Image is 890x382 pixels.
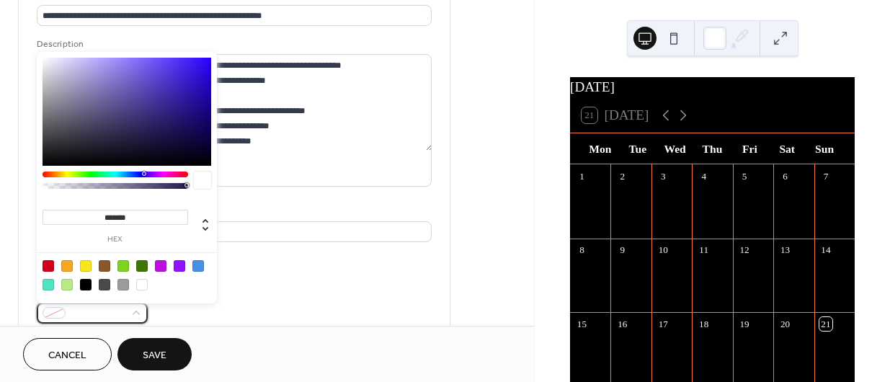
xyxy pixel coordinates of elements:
button: Cancel [23,338,112,370]
div: #FFFFFF [136,279,148,290]
div: 5 [738,169,751,182]
div: #F8E71C [80,260,92,272]
div: #D0021B [43,260,54,272]
div: #B8E986 [61,279,73,290]
div: 1 [575,169,588,182]
div: 2 [616,169,629,182]
div: 20 [778,317,791,330]
div: 16 [616,317,629,330]
div: Mon [582,133,619,164]
div: 19 [738,317,751,330]
div: 3 [657,169,669,182]
div: Description [37,37,429,52]
div: 10 [657,244,669,257]
div: #9013FE [174,260,185,272]
div: 9 [616,244,629,257]
div: #BD10E0 [155,260,166,272]
div: #F5A623 [61,260,73,272]
div: Tue [619,133,657,164]
span: Save [143,348,166,363]
div: 12 [738,244,751,257]
div: Thu [694,133,731,164]
button: Save [117,338,192,370]
div: #9B9B9B [117,279,129,290]
div: #50E3C2 [43,279,54,290]
div: Wed [657,133,694,164]
div: 15 [575,317,588,330]
span: Cancel [48,348,86,363]
div: Fri [731,133,768,164]
div: #7ED321 [117,260,129,272]
div: #4A90E2 [192,260,204,272]
div: 6 [778,169,791,182]
div: 11 [697,244,710,257]
div: 18 [697,317,710,330]
div: [DATE] [570,77,855,98]
div: 7 [819,169,832,182]
div: 21 [819,317,832,330]
div: Location [37,204,429,219]
div: 17 [657,317,669,330]
div: #8B572A [99,260,110,272]
div: 8 [575,244,588,257]
div: 13 [778,244,791,257]
div: Sun [806,133,843,164]
div: 14 [819,244,832,257]
div: Sat [768,133,806,164]
div: #4A4A4A [99,279,110,290]
div: #417505 [136,260,148,272]
label: hex [43,236,188,244]
div: 4 [697,169,710,182]
div: #000000 [80,279,92,290]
